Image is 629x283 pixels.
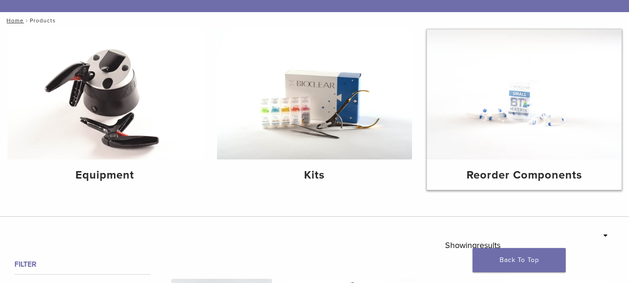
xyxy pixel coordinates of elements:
h4: Kits [224,167,404,184]
span: / [24,18,30,23]
a: Reorder Components [427,29,622,190]
h4: Equipment [15,167,195,184]
a: Home [4,17,24,24]
a: Kits [217,29,412,190]
p: Showing results [445,235,500,255]
img: Kits [217,29,412,159]
h4: Reorder Components [434,167,614,184]
a: Equipment [7,29,202,190]
img: Equipment [7,29,202,159]
a: Back To Top [473,248,566,272]
h4: Filter [14,259,150,270]
img: Reorder Components [427,29,622,159]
